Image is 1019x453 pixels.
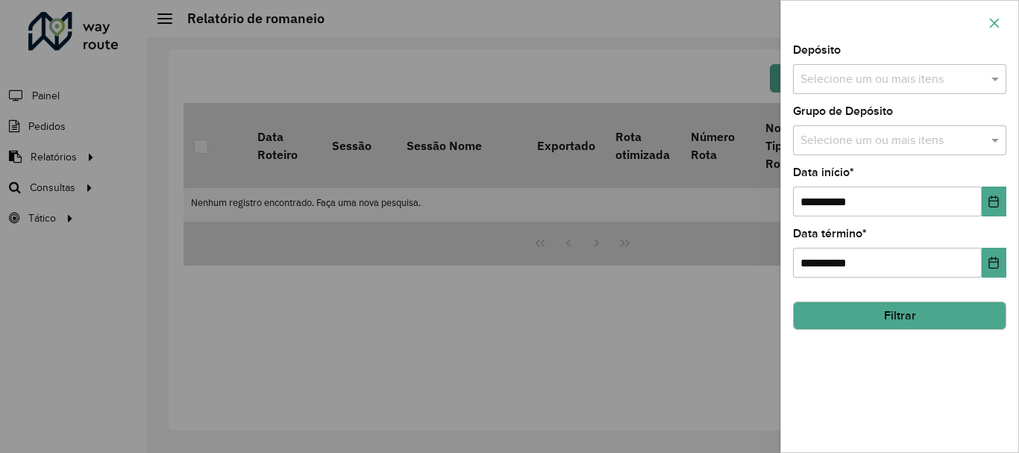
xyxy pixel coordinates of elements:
button: Choose Date [982,187,1006,216]
label: Data início [793,163,854,181]
label: Grupo de Depósito [793,102,893,120]
button: Filtrar [793,302,1006,330]
label: Data término [793,225,867,243]
button: Choose Date [982,248,1006,278]
label: Depósito [793,41,841,59]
